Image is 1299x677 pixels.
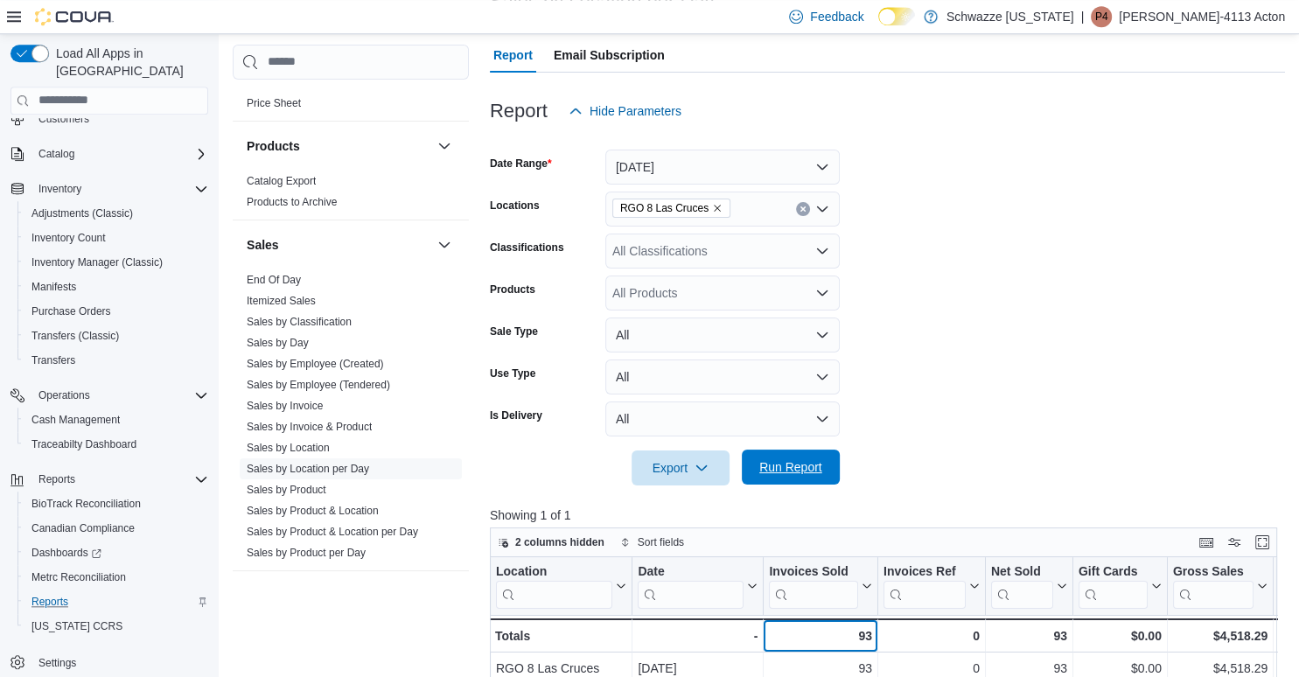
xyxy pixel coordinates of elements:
button: Hide Parameters [562,94,688,129]
span: Purchase Orders [24,301,208,322]
button: Operations [3,383,215,408]
input: Dark Mode [878,7,915,25]
a: Sales by Product per Day [247,546,366,558]
a: Sales by Employee (Tendered) [247,378,390,390]
a: Manifests [24,276,83,297]
span: Manifests [24,276,208,297]
button: Customers [3,106,215,131]
button: Open list of options [815,244,829,258]
a: Adjustments (Classic) [24,203,140,224]
h3: Report [490,101,548,122]
a: Price Sheet [247,96,301,108]
div: Gift Card Sales [1079,563,1148,608]
span: Operations [38,388,90,402]
button: Invoices Sold [769,563,872,608]
div: Date [638,563,744,608]
div: Location [496,563,612,580]
span: Dashboards [24,542,208,563]
span: Cash Management [24,409,208,430]
button: Sort fields [613,532,691,553]
button: Adjustments (Classic) [17,201,215,226]
div: 93 [769,625,872,646]
button: Date [638,563,758,608]
span: Transfers [31,353,75,367]
span: Inventory Manager (Classic) [31,255,163,269]
span: Sort fields [638,535,684,549]
button: Inventory Count [17,226,215,250]
button: Settings [3,649,215,674]
span: Canadian Compliance [31,521,135,535]
button: Clear input [796,202,810,216]
span: BioTrack Reconciliation [24,493,208,514]
a: Sales by Location per Day [247,462,369,474]
button: Transfers [17,348,215,373]
button: Metrc Reconciliation [17,565,215,590]
span: Price Sheet [247,95,301,109]
span: Reports [31,595,68,609]
p: [PERSON_NAME]-4113 Acton [1119,6,1285,27]
button: [US_STATE] CCRS [17,614,215,639]
span: Dashboards [31,546,101,560]
label: Date Range [490,157,552,171]
span: Sales by Employee (Tendered) [247,377,390,391]
span: Settings [31,651,208,673]
span: Reports [24,591,208,612]
button: [DATE] [605,150,840,185]
span: Catalog [31,143,208,164]
a: BioTrack Reconciliation [24,493,148,514]
button: Inventory [31,178,88,199]
button: Traceabilty Dashboard [17,432,215,457]
span: Sales by Product [247,482,326,496]
span: Traceabilty Dashboard [24,434,208,455]
span: RGO 8 Las Cruces [620,199,709,217]
span: Transfers [24,350,208,371]
button: Canadian Compliance [17,516,215,541]
div: Gross Sales [1173,563,1254,580]
button: Inventory [3,177,215,201]
a: Sales by Location [247,441,330,453]
span: Sales by Location [247,440,330,454]
div: $0.00 [1079,625,1162,646]
span: Sales by Product & Location [247,503,379,517]
span: Metrc Reconciliation [24,567,208,588]
div: Products [233,170,469,219]
div: 0 [883,625,980,646]
h3: Products [247,136,300,154]
button: Catalog [3,142,215,166]
button: Taxes [434,584,455,605]
span: Feedback [810,8,863,25]
span: P4 [1095,6,1108,27]
span: Load All Apps in [GEOGRAPHIC_DATA] [49,45,208,80]
a: Inventory Count [24,227,113,248]
a: Inventory Manager (Classic) [24,252,170,273]
span: Adjustments (Classic) [31,206,133,220]
span: Catalog Export [247,173,316,187]
span: Inventory [38,182,81,196]
span: Purchase Orders [31,304,111,318]
button: Products [247,136,430,154]
a: Cash Management [24,409,127,430]
span: Transfers (Classic) [24,325,208,346]
div: Invoices Sold [769,563,858,580]
button: BioTrack Reconciliation [17,492,215,516]
span: Itemized Sales [247,293,316,307]
span: Export [642,450,719,485]
p: Showing 1 of 1 [490,506,1285,524]
span: Metrc Reconciliation [31,570,126,584]
button: Catalog [31,143,81,164]
div: Sales [233,269,469,569]
span: Dark Mode [878,25,879,26]
span: BioTrack Reconciliation [31,497,141,511]
a: Transfers (Classic) [24,325,126,346]
span: Inventory Count [31,231,106,245]
div: Net Sold [991,563,1053,580]
a: Sales by Product & Location [247,504,379,516]
a: Catalog Export [247,174,316,186]
a: Canadian Compliance [24,518,142,539]
img: Cova [35,8,114,25]
div: Date [638,563,744,580]
a: Settings [31,653,83,674]
div: Location [496,563,612,608]
button: Sales [434,234,455,255]
span: Manifests [31,280,76,294]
